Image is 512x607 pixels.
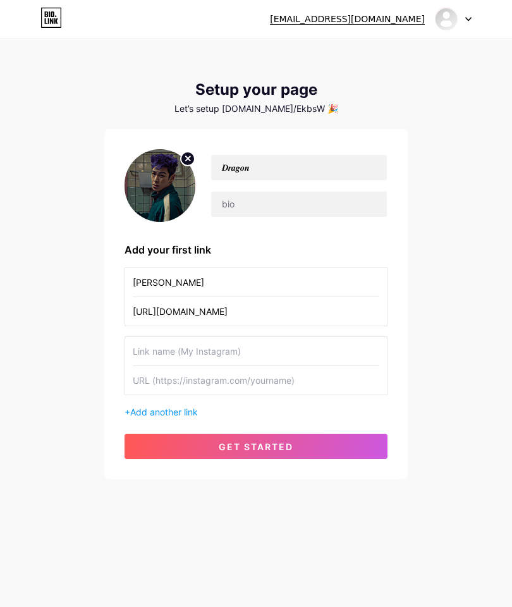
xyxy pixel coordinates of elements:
[104,81,408,99] div: Setup your page
[130,407,198,417] span: Add another link
[133,366,379,395] input: URL (https://instagram.com/yourname)
[133,337,379,365] input: Link name (My Instagram)
[104,104,408,114] div: Let’s setup [DOMAIN_NAME]/EkbsW 🎉
[434,7,458,31] img: 愛海
[133,268,379,297] input: Link name (My Instagram)
[125,242,387,257] div: Add your first link
[125,405,387,419] div: +
[211,155,387,180] input: Your name
[125,434,387,459] button: get started
[219,441,293,452] span: get started
[125,149,195,222] img: profile pic
[133,297,379,326] input: URL (https://instagram.com/yourname)
[211,192,387,217] input: bio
